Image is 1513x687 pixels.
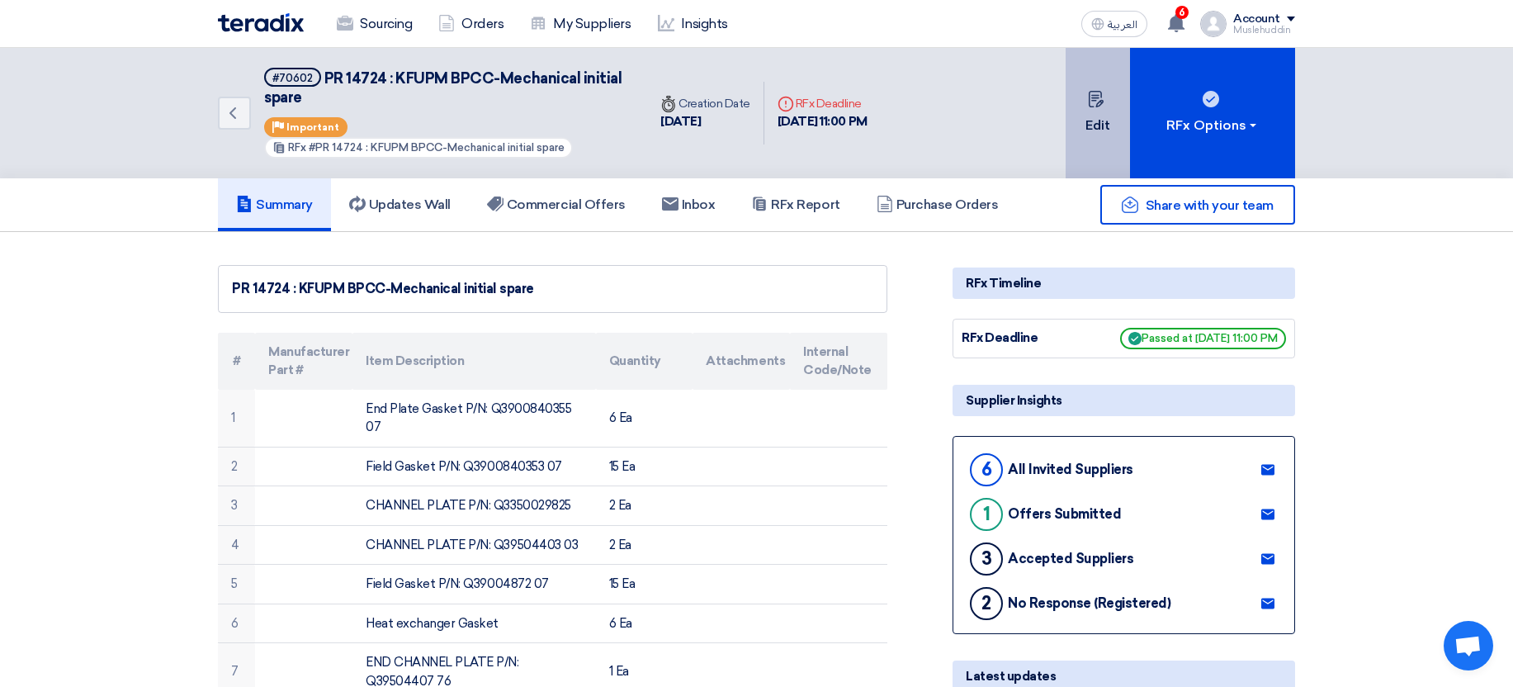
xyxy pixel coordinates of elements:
td: End Plate Gasket P/N: Q3900840355 07 [352,390,595,448]
div: 2 [970,587,1003,620]
span: العربية [1108,19,1137,31]
th: Attachments [693,333,790,390]
span: 6 [1175,6,1189,19]
div: [DATE] 11:00 PM [778,112,868,131]
th: Item Description [352,333,595,390]
span: Important [286,121,339,133]
td: Field Gasket P/N: Q3900840353 07 [352,447,595,486]
div: RFx Deadline [778,95,868,112]
td: 4 [218,525,255,565]
td: 6 Ea [596,390,693,448]
a: Summary [218,178,331,231]
h5: PR 14724 : KFUPM BPCC-Mechanical initial spare [264,68,627,108]
h5: Purchase Orders [877,197,999,213]
h5: Summary [236,197,313,213]
td: 3 [218,486,255,526]
div: Account [1233,12,1280,26]
div: Muslehuddin [1233,26,1295,35]
div: #70602 [272,73,313,83]
td: CHANNEL PLATE P/N: Q39504403 03 [352,525,595,565]
div: 3 [970,542,1003,576]
a: Commercial Offers [469,178,644,231]
span: Passed at [DATE] 11:00 PM [1120,328,1286,349]
th: # [218,333,255,390]
span: #PR 14724 : KFUPM BPCC-Mechanical initial spare [309,141,565,154]
h5: Updates Wall [349,197,451,213]
h5: Commercial Offers [487,197,626,213]
td: 6 [218,604,255,643]
div: RFx Deadline [962,329,1085,348]
span: Share with your team [1146,197,1274,213]
div: No Response (Registered) [1008,595,1170,611]
div: 1 [970,498,1003,531]
div: 6 [970,453,1003,486]
td: 2 Ea [596,486,693,526]
div: Creation Date [660,95,750,112]
a: Open chat [1444,621,1493,670]
a: Insights [645,6,741,42]
td: 15 Ea [596,447,693,486]
td: 2 Ea [596,525,693,565]
a: Updates Wall [331,178,469,231]
div: Supplier Insights [953,385,1295,416]
td: 15 Ea [596,565,693,604]
a: Sourcing [324,6,425,42]
td: 6 Ea [596,604,693,643]
div: RFx Options [1166,116,1260,135]
div: Offers Submitted [1008,506,1121,522]
button: RFx Options [1130,48,1295,178]
img: Teradix logo [218,13,304,32]
div: [DATE] [660,112,750,131]
button: Edit [1066,48,1130,178]
td: 1 [218,390,255,448]
th: Quantity [596,333,693,390]
div: Accepted Suppliers [1008,551,1133,566]
th: Manufacturer Part # [255,333,352,390]
td: Field Gasket P/N: Q39004872 07 [352,565,595,604]
a: My Suppliers [517,6,644,42]
td: Heat exchanger Gasket [352,604,595,643]
div: All Invited Suppliers [1008,462,1133,477]
h5: Inbox [662,197,716,213]
div: RFx Timeline [953,268,1295,299]
a: Orders [425,6,517,42]
td: 2 [218,447,255,486]
h5: RFx Report [751,197,839,213]
th: Internal Code/Note [790,333,887,390]
span: PR 14724 : KFUPM BPCC-Mechanical initial spare [264,69,622,107]
img: profile_test.png [1200,11,1227,37]
td: CHANNEL PLATE P/N: Q3350029825 [352,486,595,526]
button: العربية [1081,11,1147,37]
span: RFx [288,141,306,154]
td: 5 [218,565,255,604]
a: Inbox [644,178,734,231]
a: RFx Report [733,178,858,231]
div: PR 14724 : KFUPM BPCC-Mechanical initial spare [232,279,873,299]
a: Purchase Orders [858,178,1017,231]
